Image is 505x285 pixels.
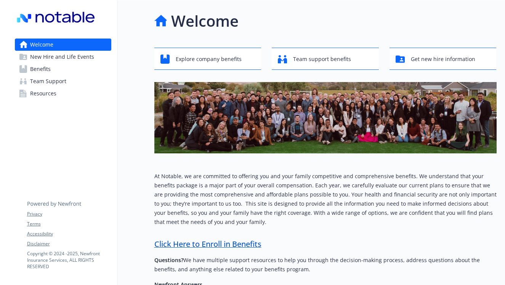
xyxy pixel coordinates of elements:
[30,51,94,63] span: New Hire and Life Events
[27,211,111,217] a: Privacy
[390,48,497,70] button: Get new hire information
[27,250,111,270] p: Copyright © 2024 - 2025 , Newfront Insurance Services, ALL RIGHTS RESERVED
[411,52,475,66] span: Get new hire information
[15,63,111,75] a: Benefits
[15,51,111,63] a: New Hire and Life Events
[27,230,111,237] a: Accessibility
[27,221,111,227] a: Terms
[154,239,261,249] a: Click Here to Enroll in Benefits
[272,48,379,70] button: Team support benefits
[30,39,53,51] span: Welcome
[154,82,497,153] img: overview page banner
[27,240,111,247] a: Disclaimer
[30,75,66,87] span: Team Support
[15,39,111,51] a: Welcome
[30,87,56,100] span: Resources
[154,256,183,264] strong: Questions?
[154,256,497,274] p: We have multiple support resources to help you through the decision-making process, address quest...
[154,172,497,227] p: At Notable, we are committed to offering you and your family competitive and comprehensive benefi...
[15,75,111,87] a: Team Support
[154,48,261,70] button: Explore company benefits
[176,52,242,66] span: Explore company benefits
[15,87,111,100] a: Resources
[293,52,351,66] span: Team support benefits
[171,10,239,32] h1: Welcome
[30,63,51,75] span: Benefits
